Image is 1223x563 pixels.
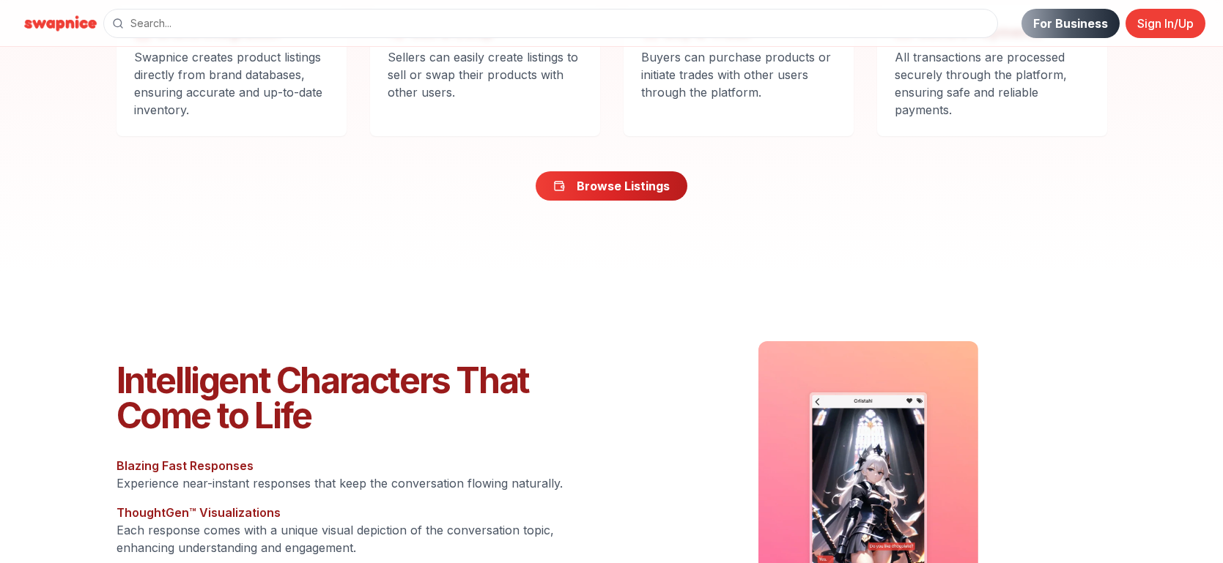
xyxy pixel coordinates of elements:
[103,9,998,38] input: Search...
[117,474,563,492] p: Experience near-instant responses that keep the conversation flowing naturally.
[388,48,583,101] p: Sellers can easily create listings to sell or swap their products with other users.
[134,48,329,119] p: Swapnice creates product listings directly from brand databases, ensuring accurate and up-to-date...
[536,171,687,201] a: Browse Listings
[117,521,594,556] p: Each response comes with a unique visual depiction of the conversation topic, enhancing understan...
[641,48,836,101] p: Buyers can purchase products or initiate trades with other users through the platform.
[1126,9,1205,38] a: Sign In/Up
[117,457,563,474] h3: Blazing Fast Responses
[18,12,103,35] img: Swapnice Logo
[117,504,594,521] h3: ThoughtGen™ Visualizations
[1021,9,1120,38] a: For Business
[895,48,1090,119] p: All transactions are processed securely through the platform, ensuring safe and reliable payments.
[117,363,594,433] h2: Intelligent Characters That Come to Life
